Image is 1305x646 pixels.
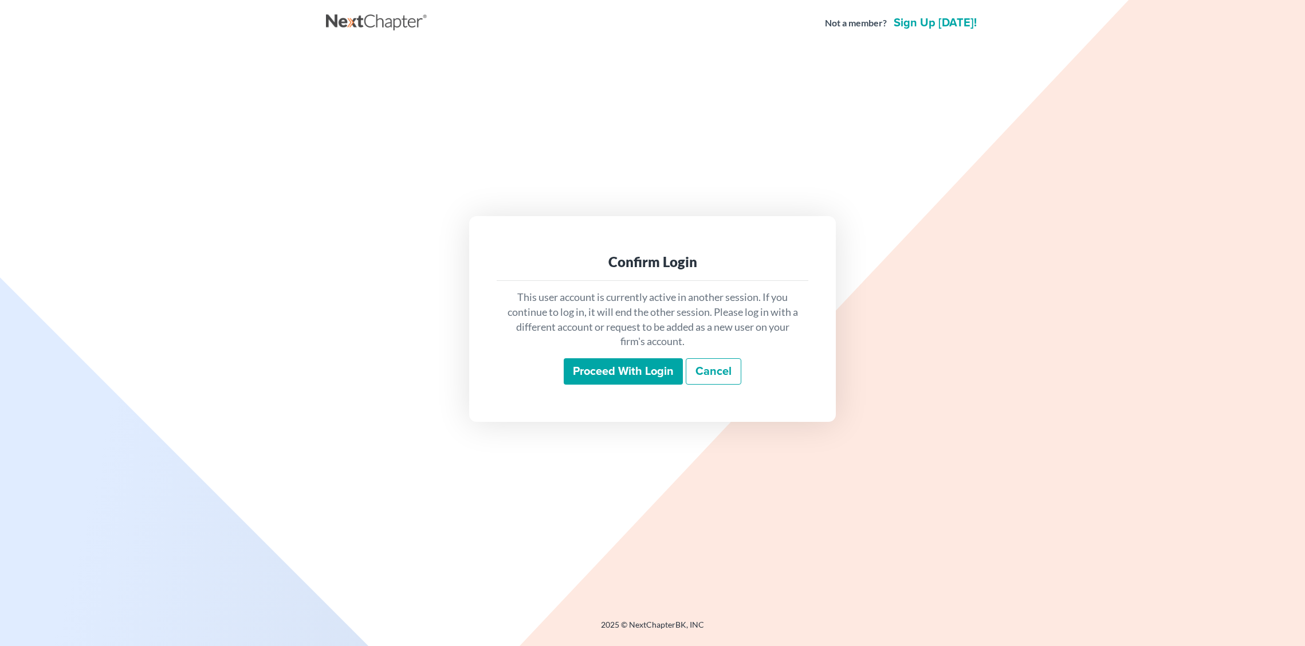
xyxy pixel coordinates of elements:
[891,17,979,29] a: Sign up [DATE]!
[506,253,799,271] div: Confirm Login
[564,358,683,385] input: Proceed with login
[506,290,799,349] p: This user account is currently active in another session. If you continue to log in, it will end ...
[326,619,979,640] div: 2025 © NextChapterBK, INC
[686,358,741,385] a: Cancel
[825,17,887,30] strong: Not a member?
